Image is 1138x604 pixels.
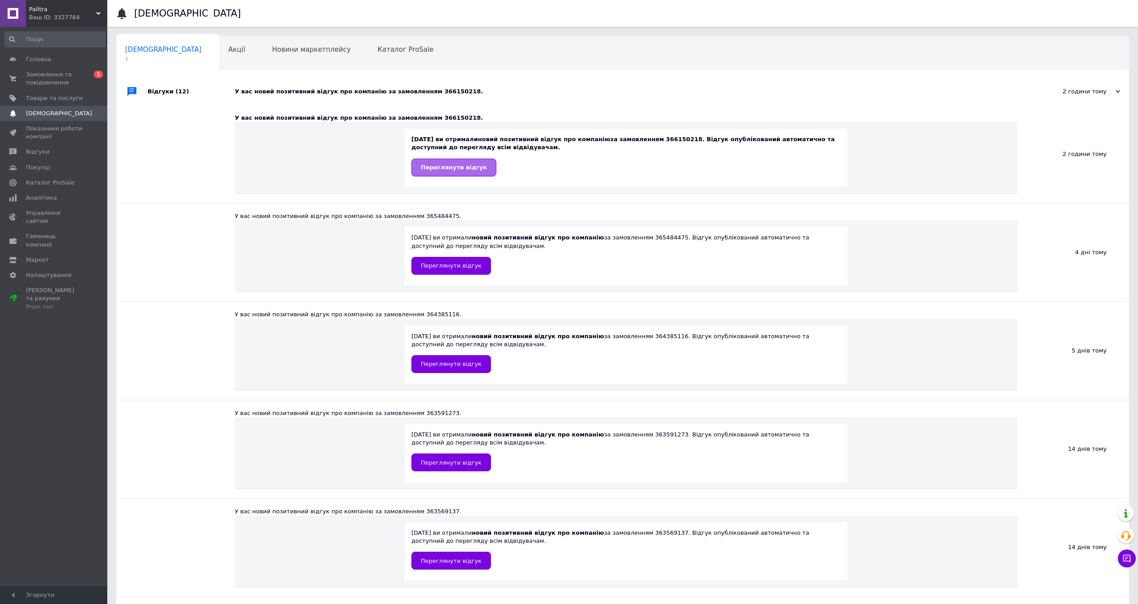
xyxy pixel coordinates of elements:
div: 14 днів тому [1017,400,1129,498]
span: Показники роботи компанії [26,125,83,141]
div: [DATE] ви отримали за замовленням 363591273. Відгук опублікований автоматично та доступний до пер... [411,431,841,471]
div: 5 днів тому [1017,302,1129,399]
span: Переглянути відгук [421,558,482,564]
div: У вас новий позитивний відгук про компанію за замовленням 363569137. [235,508,1017,516]
b: новий позитивний відгук про компанію [478,136,610,143]
span: Каталог ProSale [377,46,433,54]
span: 1 [125,55,202,62]
div: Prom топ [26,303,83,311]
b: новий позитивний відгук про компанію [472,431,604,438]
span: [DEMOGRAPHIC_DATA] [26,109,92,117]
a: Переглянути відгук [411,552,491,570]
input: Пошук [4,31,106,47]
span: 1 [94,71,103,78]
span: Гаманець компанії [26,232,83,248]
div: 4 дні тому [1017,203,1129,301]
span: (12) [176,88,189,95]
div: У вас новий позитивний відгук про компанію за замовленням 366150218. [235,114,1017,122]
span: [PERSON_NAME] та рахунки [26,286,83,311]
a: Переглянути відгук [411,257,491,275]
div: 2 години тому [1017,105,1129,203]
span: Замовлення та повідомлення [26,71,83,87]
span: Управління сайтом [26,209,83,225]
b: новий позитивний відгук про компанію [472,234,604,241]
div: 2 години тому [1031,88,1120,96]
span: Palitra [29,5,96,13]
div: У вас новий позитивний відгук про компанію за замовленням 364385116. [235,310,1017,319]
b: новий позитивний відгук про компанію [472,333,604,340]
a: Переглянути відгук [411,355,491,373]
span: Переглянути відгук [421,164,487,171]
span: Переглянути відгук [421,459,482,466]
button: Чат з покупцем [1118,549,1136,567]
div: У вас новий позитивний відгук про компанію за замовленням 366150218. [235,88,1031,96]
b: новий позитивний відгук про компанію [472,529,604,536]
span: Товари та послуги [26,94,83,102]
span: Каталог ProSale [26,179,74,187]
span: Новини маркетплейсу [272,46,351,54]
div: Відгуки [148,78,235,105]
span: Аналітика [26,194,57,202]
span: Налаштування [26,271,72,279]
div: 14 днів тому [1017,499,1129,596]
span: Переглянути відгук [421,361,482,367]
span: Акції [228,46,245,54]
span: [DEMOGRAPHIC_DATA] [125,46,202,54]
h1: [DEMOGRAPHIC_DATA] [134,8,241,19]
span: Відгуки [26,148,49,156]
div: [DATE] ви отримали за замовленням 364385116. Відгук опублікований автоматично та доступний до пер... [411,332,841,373]
div: [DATE] ви отримали за замовленням 363569137. Відгук опублікований автоматично та доступний до пер... [411,529,841,570]
span: Маркет [26,256,49,264]
span: Головна [26,55,51,63]
div: У вас новий позитивний відгук про компанію за замовленням 365484475. [235,212,1017,220]
div: Ваш ID: 3327784 [29,13,107,21]
a: Переглянути відгук [411,453,491,471]
div: У вас новий позитивний відгук про компанію за замовленням 363591273. [235,409,1017,417]
span: Переглянути відгук [421,262,482,269]
span: Покупці [26,164,50,172]
a: Переглянути відгук [411,159,496,176]
div: [DATE] ви отримали за замовленням 365484475. Відгук опублікований автоматично та доступний до пер... [411,234,841,274]
div: [DATE] ви отримали за замовленням 366150218. Відгук опублікований автоматично та доступний до пер... [411,135,841,176]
